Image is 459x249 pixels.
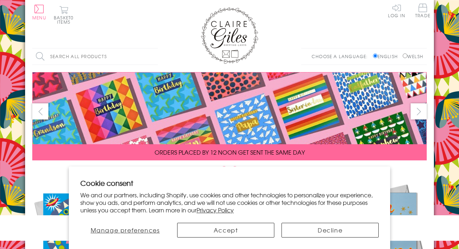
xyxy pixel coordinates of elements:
[32,48,158,65] input: Search all products
[32,14,46,21] span: Menu
[57,14,74,25] span: 0 items
[155,148,305,156] span: ORDERS PLACED BY 12 NOON GET SENT THE SAME DAY
[403,53,407,58] input: Welsh
[312,53,372,60] p: Choose a language:
[201,7,258,64] img: Claire Giles Greetings Cards
[151,48,158,65] input: Search
[281,223,379,238] button: Decline
[54,6,74,24] button: Basket0 items
[80,178,379,188] h2: Cookie consent
[32,103,48,119] button: prev
[177,223,274,238] button: Accept
[373,53,378,58] input: English
[411,103,427,119] button: next
[32,166,427,177] div: Carousel Pagination
[221,166,228,173] button: Carousel Page 1 (Current Slide)
[415,4,430,18] span: Trade
[80,191,379,213] p: We and our partners, including Shopify, use cookies and other technologies to personalize your ex...
[415,4,430,19] a: Trade
[373,53,401,60] label: English
[32,5,46,20] button: Menu
[231,166,238,173] button: Carousel Page 2
[403,53,423,60] label: Welsh
[80,223,170,238] button: Manage preferences
[91,226,160,234] span: Manage preferences
[388,4,405,18] a: Log In
[197,206,234,214] a: Privacy Policy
